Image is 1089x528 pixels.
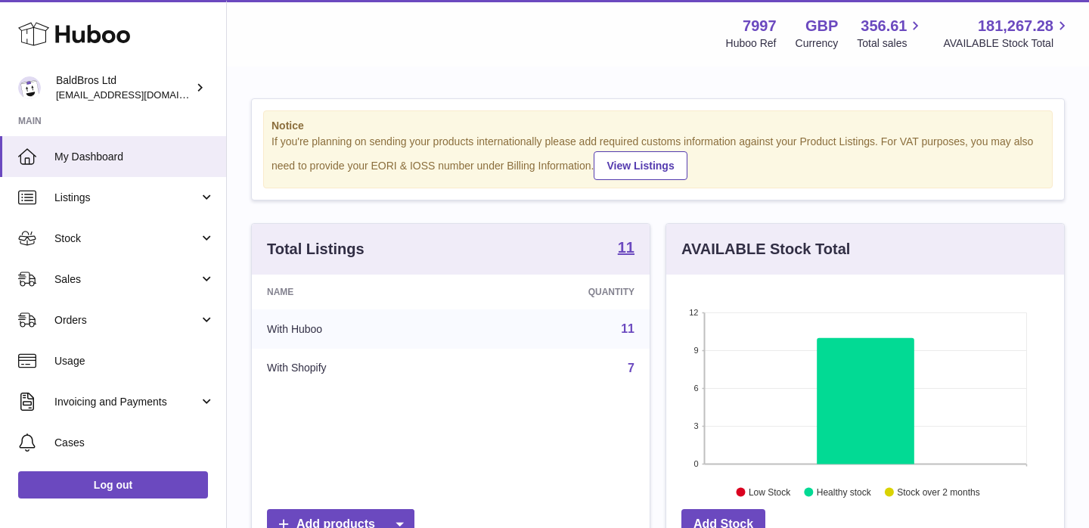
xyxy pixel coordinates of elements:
[621,322,634,335] a: 11
[54,150,215,164] span: My Dashboard
[943,36,1071,51] span: AVAILABLE Stock Total
[54,191,199,205] span: Listings
[618,240,634,258] a: 11
[618,240,634,255] strong: 11
[726,36,777,51] div: Huboo Ref
[943,16,1071,51] a: 181,267.28 AVAILABLE Stock Total
[897,486,979,497] text: Stock over 2 months
[857,16,924,51] a: 356.61 Total sales
[796,36,839,51] div: Currency
[749,486,791,497] text: Low Stock
[252,309,467,349] td: With Huboo
[252,275,467,309] th: Name
[18,76,41,99] img: baldbrothersblog@gmail.com
[54,395,199,409] span: Invoicing and Payments
[628,362,634,374] a: 7
[54,436,215,450] span: Cases
[693,346,698,355] text: 9
[54,313,199,328] span: Orders
[681,239,850,259] h3: AVAILABLE Stock Total
[805,16,838,36] strong: GBP
[18,471,208,498] a: Log out
[978,16,1053,36] span: 181,267.28
[54,231,199,246] span: Stock
[693,421,698,430] text: 3
[271,119,1044,133] strong: Notice
[56,89,222,101] span: [EMAIL_ADDRESS][DOMAIN_NAME]
[693,459,698,468] text: 0
[54,272,199,287] span: Sales
[56,73,192,102] div: BaldBros Ltd
[271,135,1044,180] div: If you're planning on sending your products internationally please add required customs informati...
[693,384,698,393] text: 6
[267,239,365,259] h3: Total Listings
[817,486,872,497] text: Healthy stock
[743,16,777,36] strong: 7997
[594,151,687,180] a: View Listings
[467,275,650,309] th: Quantity
[689,308,698,317] text: 12
[857,36,924,51] span: Total sales
[861,16,907,36] span: 356.61
[54,354,215,368] span: Usage
[252,349,467,388] td: With Shopify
